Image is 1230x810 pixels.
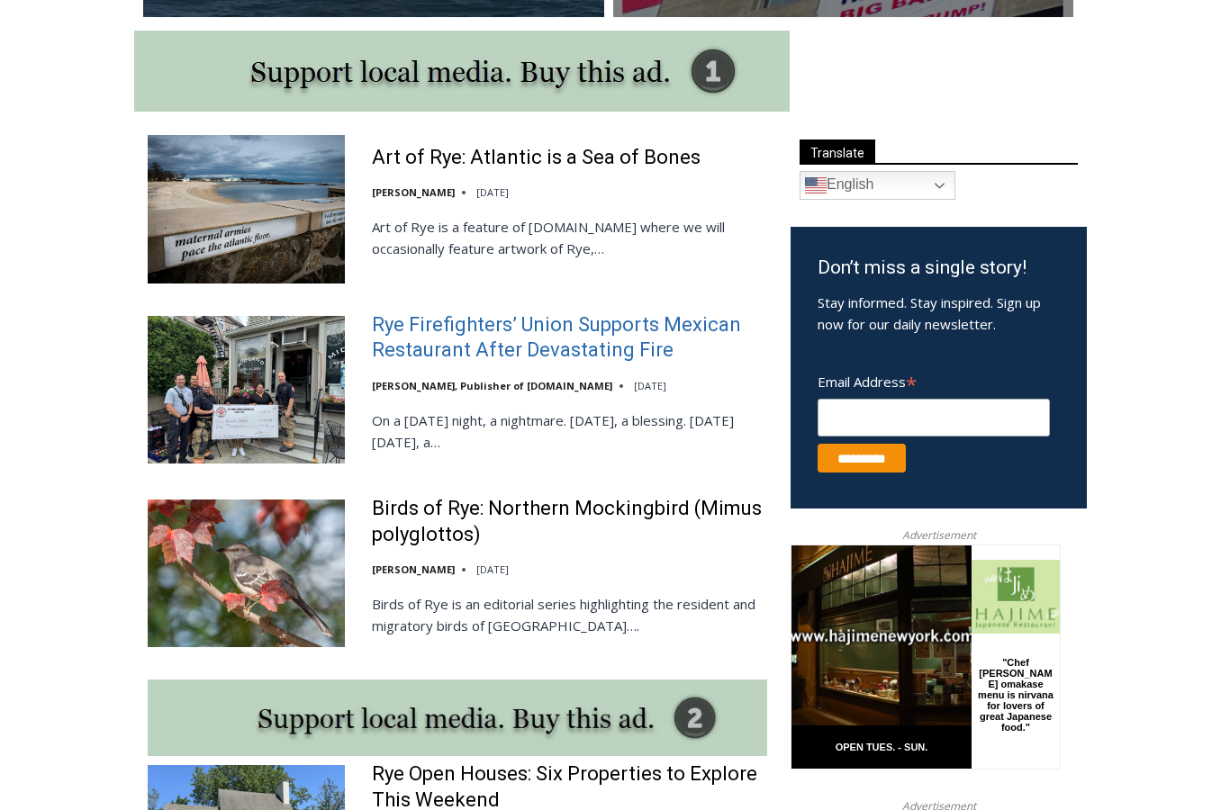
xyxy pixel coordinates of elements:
h3: Don’t miss a single story! [818,255,1060,283]
a: [PERSON_NAME], Publisher of [DOMAIN_NAME] [372,380,612,393]
span: Open Tues. - Sun. [PHONE_NUMBER] [5,185,176,254]
time: [DATE] [634,380,666,393]
a: Intern @ [DOMAIN_NAME] [433,175,873,224]
img: Birds of Rye: Northern Mockingbird (Mimus polyglottos) [148,500,345,648]
p: Stay informed. Stay inspired. Sign up now for our daily newsletter. [818,292,1060,336]
a: [PERSON_NAME] [372,186,455,200]
a: Open Tues. - Sun. [PHONE_NUMBER] [1,181,181,224]
label: Email Address [818,364,1050,397]
img: Rye Firefighters’ Union Supports Mexican Restaurant After Devastating Fire [148,317,345,464]
img: Art of Rye: Atlantic is a Sea of Bones [148,136,345,283]
a: Art of Rye: Atlantic is a Sea of Bones [372,146,701,172]
img: en [805,175,827,197]
p: Art of Rye is a feature of [DOMAIN_NAME] where we will occasionally feature artwork of Rye,… [372,217,767,260]
p: On a [DATE] night, a nightmare. [DATE], a blessing. [DATE][DATE], a… [372,410,767,454]
a: English [800,172,955,201]
time: [DATE] [476,186,509,200]
p: Birds of Rye is an editorial series highlighting the resident and migratory birds of [GEOGRAPHIC_... [372,594,767,637]
div: Apply Now <> summer and RHS senior internships available [455,1,851,175]
img: support local media, buy this ad [134,31,790,112]
time: [DATE] [476,563,509,577]
span: Advertisement [884,527,994,544]
span: Translate [800,140,875,165]
a: Book [PERSON_NAME]'s Good Humor for Your Event [535,5,650,82]
div: Serving [GEOGRAPHIC_DATA] Since [DATE] [118,32,445,49]
h4: Book [PERSON_NAME]'s Good Humor for Your Event [548,19,627,69]
a: [PERSON_NAME] [372,563,455,577]
img: support local media, buy this ad [148,680,767,757]
div: "Chef [PERSON_NAME] omakase menu is nirvana for lovers of great Japanese food." [185,112,265,215]
img: s_800_809a2aa2-bb6e-4add-8b5e-749ad0704c34.jpeg [436,1,544,82]
span: Intern @ [DOMAIN_NAME] [471,179,835,220]
a: Rye Firefighters’ Union Supports Mexican Restaurant After Devastating Fire [372,313,767,364]
a: Birds of Rye: Northern Mockingbird (Mimus polyglottos) [372,497,767,548]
